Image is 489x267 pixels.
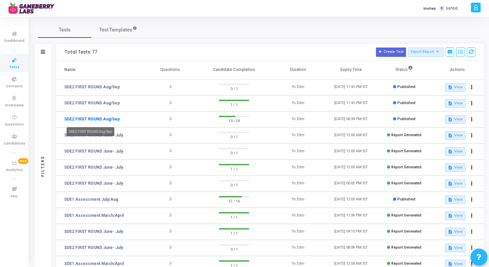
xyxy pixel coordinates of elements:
[271,127,324,144] td: 1h 20m
[445,244,465,252] button: View
[391,245,421,250] span: Report Generated
[219,85,249,92] span: 0 / 1
[391,181,421,185] span: Report Generated
[219,213,249,220] span: 1 / 1
[391,213,421,217] span: Report Generated
[271,224,324,240] td: 1h 20m
[143,224,197,240] td: 3
[324,79,378,95] td: [DATE] 11:45 PM IST
[397,85,415,89] span: Published
[219,149,249,156] span: 0 / 1
[439,6,444,11] span: T
[271,111,324,127] td: 1h 20m
[324,144,378,160] td: [DATE] 12:00 AM IST
[445,163,465,172] button: View
[445,179,465,188] button: View
[56,61,143,79] th: Name
[65,50,97,55] div: Total Tests: 77
[143,208,197,224] td: 3
[219,165,249,172] span: 1 / 1
[271,144,324,160] td: 1h 20m
[219,246,249,252] span: 0 / 1
[445,131,465,140] button: View
[324,127,378,144] td: [DATE] 12:00 AM IST
[64,116,120,122] a: SDE2 FIRST ROUND Aug/Sep
[219,197,249,204] span: 12 / 16
[445,195,465,204] button: View
[397,101,415,105] span: Published
[397,197,415,201] span: Published
[271,176,324,192] td: 1h 20m
[324,176,378,192] td: [DATE] 06:02 PM IST
[197,61,271,79] th: Candidate Completion
[271,160,324,176] td: 1h 20m
[64,196,118,202] a: SDE1 Assessment July/Aug
[64,84,120,90] a: SDE2 FIRST ROUND Aug/Sep
[445,99,465,108] button: View
[64,245,123,251] a: SDE2 FIRST ROUND June- July
[271,240,324,256] td: 1h 20m
[448,101,453,106] mat-icon: description
[271,208,324,224] td: 1h 20m
[324,160,378,176] td: [DATE] 12:00 AM IST
[64,261,124,267] a: SDE1 Assessment March/April
[324,224,378,240] td: [DATE] 04:10 PM IST
[397,117,415,121] span: Published
[448,181,453,186] mat-icon: description
[11,194,18,199] span: FAQ
[448,117,453,122] mat-icon: description
[64,180,123,186] a: SDE2 FIRST ROUND June- July
[143,127,197,144] td: 3
[271,79,324,95] td: 1h 20m
[378,61,431,79] th: Status
[431,61,484,79] th: Actions
[99,26,132,33] span: Test Templates
[4,141,25,147] span: Candidates
[324,208,378,224] td: [DATE] 11:59 PM IST
[143,240,197,256] td: 3
[271,192,324,208] td: 1h 20m
[4,38,24,44] span: Dashboard
[271,95,324,111] td: 1h 20m
[448,149,453,154] mat-icon: description
[219,133,249,140] span: 0 / 1
[391,133,421,137] span: Report Generated
[446,6,458,11] span: 34/166
[391,149,421,153] span: Report Generated
[18,158,28,164] span: New
[324,192,378,208] td: [DATE] 12:00 AM IST
[324,240,378,256] td: [DATE] 08:09 PM IST
[448,197,453,202] mat-icon: description
[448,262,453,266] mat-icon: description
[143,144,197,160] td: 3
[6,167,23,173] span: Analytics
[64,212,124,218] a: SDE1 Assessment March/April
[5,122,24,127] span: Questions
[448,85,453,90] mat-icon: description
[445,147,465,156] button: View
[391,261,421,266] span: Report Generated
[219,181,249,188] span: 0 / 1
[391,165,421,169] span: Report Generated
[64,164,123,170] a: SDE2 FIRST ROUND June- July
[143,61,197,79] th: Questions
[67,127,114,136] div: SDE2 FIRST ROUND Aug/Sep
[271,61,324,79] th: Duration
[143,192,197,208] td: 3
[143,95,197,111] td: 3
[448,230,453,234] mat-icon: description
[445,83,465,92] button: View
[324,61,378,79] th: Expiry Time
[64,100,120,106] a: SDE2 FIRST ROUND Aug/Sep
[219,230,249,236] span: 1 / 1
[448,246,453,250] mat-icon: description
[219,101,249,108] span: 1 / 1
[9,65,19,70] span: Tests
[324,111,378,127] td: [DATE] 06:34 PM IST
[143,79,197,95] td: 3
[143,111,197,127] td: 3
[40,129,46,203] div: Filters
[423,6,437,11] label: Invites:
[143,160,197,176] td: 3
[445,211,465,220] button: View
